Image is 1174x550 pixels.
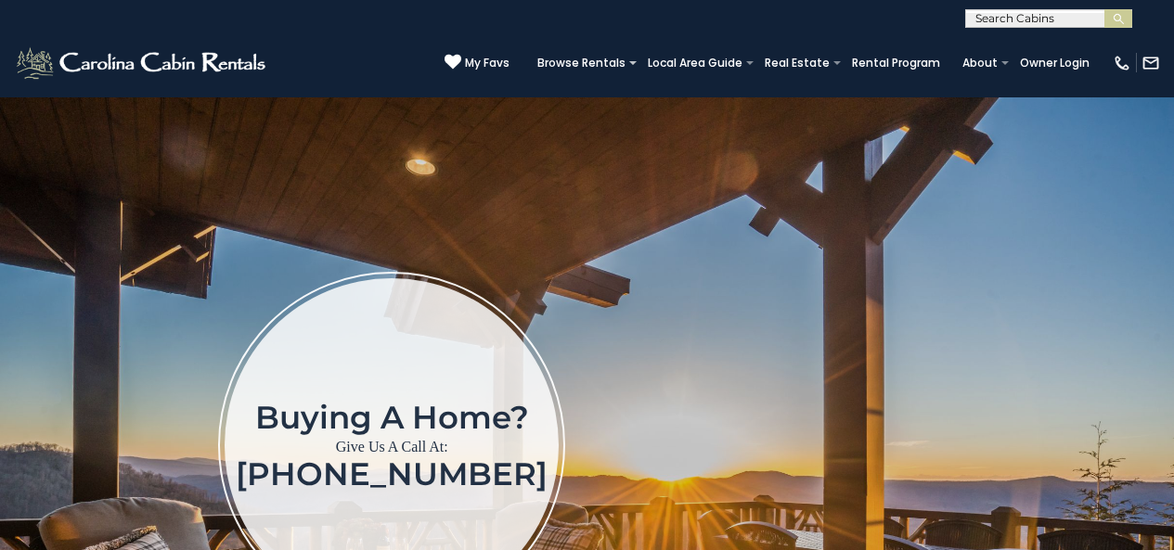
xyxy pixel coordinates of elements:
p: Give Us A Call At: [236,434,548,460]
span: My Favs [465,55,510,71]
a: [PHONE_NUMBER] [236,454,548,493]
a: Browse Rentals [528,50,635,76]
a: Owner Login [1011,50,1099,76]
a: About [953,50,1007,76]
a: Rental Program [843,50,949,76]
a: My Favs [445,54,510,72]
img: mail-regular-white.png [1142,54,1160,72]
a: Local Area Guide [639,50,752,76]
img: phone-regular-white.png [1113,54,1131,72]
img: White-1-2.png [14,45,271,82]
h1: Buying a home? [236,401,548,434]
a: Real Estate [755,50,839,76]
